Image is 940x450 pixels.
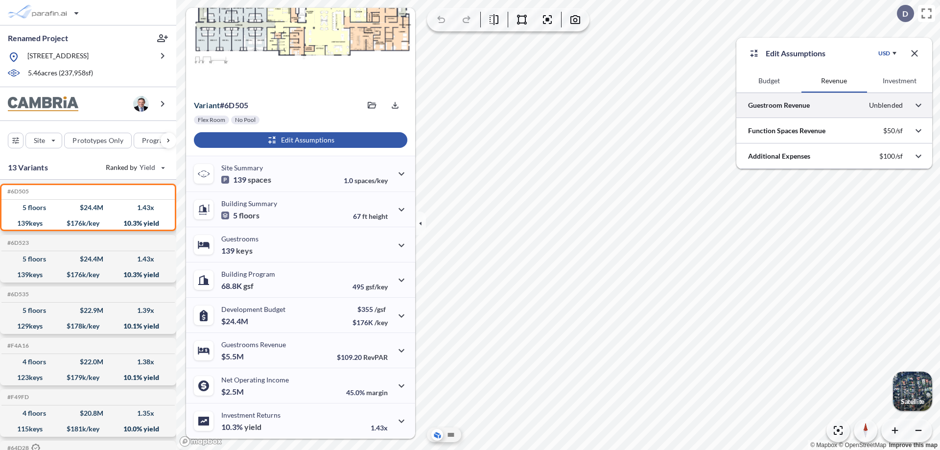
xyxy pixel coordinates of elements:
h5: Click to copy the code [5,342,29,349]
button: Switcher ImageSatellite [893,372,932,411]
img: user logo [133,96,149,112]
p: Edit Assumptions [766,47,825,59]
span: height [369,212,388,220]
button: Aerial View [431,429,443,441]
span: margin [366,388,388,397]
span: spaces/key [354,176,388,185]
p: $355 [352,305,388,313]
p: Satellite [901,398,924,405]
p: Investment Returns [221,411,281,419]
p: 5.46 acres ( 237,958 sf) [28,68,93,79]
p: Building Summary [221,199,277,208]
a: Mapbox [810,442,837,449]
a: OpenStreetMap [839,442,886,449]
p: # 6d505 [194,100,248,110]
p: Site [34,136,45,145]
img: BrandImage [8,96,78,112]
span: yield [244,422,261,432]
p: $176K [352,318,388,327]
span: ft [362,212,367,220]
p: $24.4M [221,316,250,326]
button: Revenue [801,69,867,93]
p: [STREET_ADDRESS] [27,51,89,63]
p: Additional Expenses [748,151,810,161]
span: gsf [243,281,254,291]
p: Guestrooms [221,235,258,243]
p: $50/sf [883,126,903,135]
button: Site Plan [445,429,457,441]
h5: Click to copy the code [5,291,29,298]
button: Prototypes Only [64,133,132,148]
p: D [902,9,908,18]
p: 68.8K [221,281,254,291]
p: Development Budget [221,305,285,313]
span: /key [375,318,388,327]
span: Yield [140,163,156,172]
button: Budget [736,69,801,93]
p: 5 [221,211,259,220]
p: Program [142,136,169,145]
p: Renamed Project [8,33,68,44]
p: $100/sf [879,152,903,161]
span: RevPAR [363,353,388,361]
a: Improve this map [889,442,938,449]
p: Net Operating Income [221,376,289,384]
span: gsf/key [366,283,388,291]
span: Variant [194,100,220,110]
h5: Click to copy the code [5,188,29,195]
span: /gsf [375,305,386,313]
p: Function Spaces Revenue [748,126,825,136]
p: $2.5M [221,387,245,397]
div: USD [878,49,890,57]
span: spaces [248,175,271,185]
p: Building Program [221,270,275,278]
p: 495 [352,283,388,291]
p: 13 Variants [8,162,48,173]
span: floors [239,211,259,220]
p: $109.20 [337,353,388,361]
p: 67 [353,212,388,220]
p: Site Summary [221,164,263,172]
p: 1.43x [371,424,388,432]
p: 1.0 [344,176,388,185]
p: Guestrooms Revenue [221,340,286,349]
button: Program [134,133,187,148]
p: $5.5M [221,352,245,361]
button: Ranked by Yield [98,160,171,175]
img: Switcher Image [893,372,932,411]
p: 10.3% [221,422,261,432]
p: 45.0% [346,388,388,397]
p: No Pool [235,116,256,124]
span: keys [236,246,253,256]
button: Site [25,133,62,148]
p: Flex Room [198,116,225,124]
a: Mapbox homepage [179,436,222,447]
h5: Click to copy the code [5,394,29,401]
p: 139 [221,175,271,185]
p: 139 [221,246,253,256]
button: Investment [867,69,932,93]
h5: Click to copy the code [5,239,29,246]
button: Edit Assumptions [194,132,407,148]
p: Prototypes Only [72,136,123,145]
